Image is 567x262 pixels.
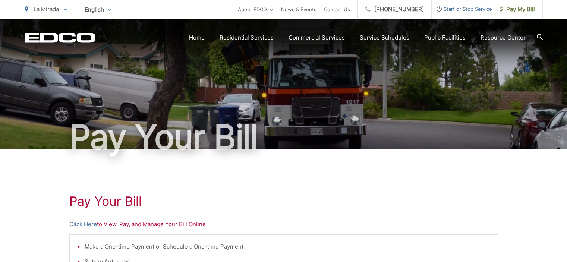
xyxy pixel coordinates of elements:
h1: Pay Your Bill [25,119,543,156]
a: About EDCO [238,5,274,14]
span: Pay My Bill [500,5,535,14]
a: Click Here [69,220,97,229]
span: English [79,3,117,16]
h1: Pay Your Bill [69,194,498,209]
a: EDCD logo. Return to the homepage. [25,32,95,43]
li: Make a One-time Payment or Schedule a One-time Payment [85,242,490,251]
a: Commercial Services [289,33,345,42]
a: Residential Services [220,33,274,42]
a: Home [189,33,205,42]
p: to View, Pay, and Manage Your Bill Online [69,220,498,229]
a: Public Facilities [424,33,466,42]
span: La Mirada [34,6,59,13]
a: News & Events [281,5,316,14]
a: Resource Center [481,33,526,42]
a: Service Schedules [360,33,409,42]
a: Contact Us [324,5,350,14]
